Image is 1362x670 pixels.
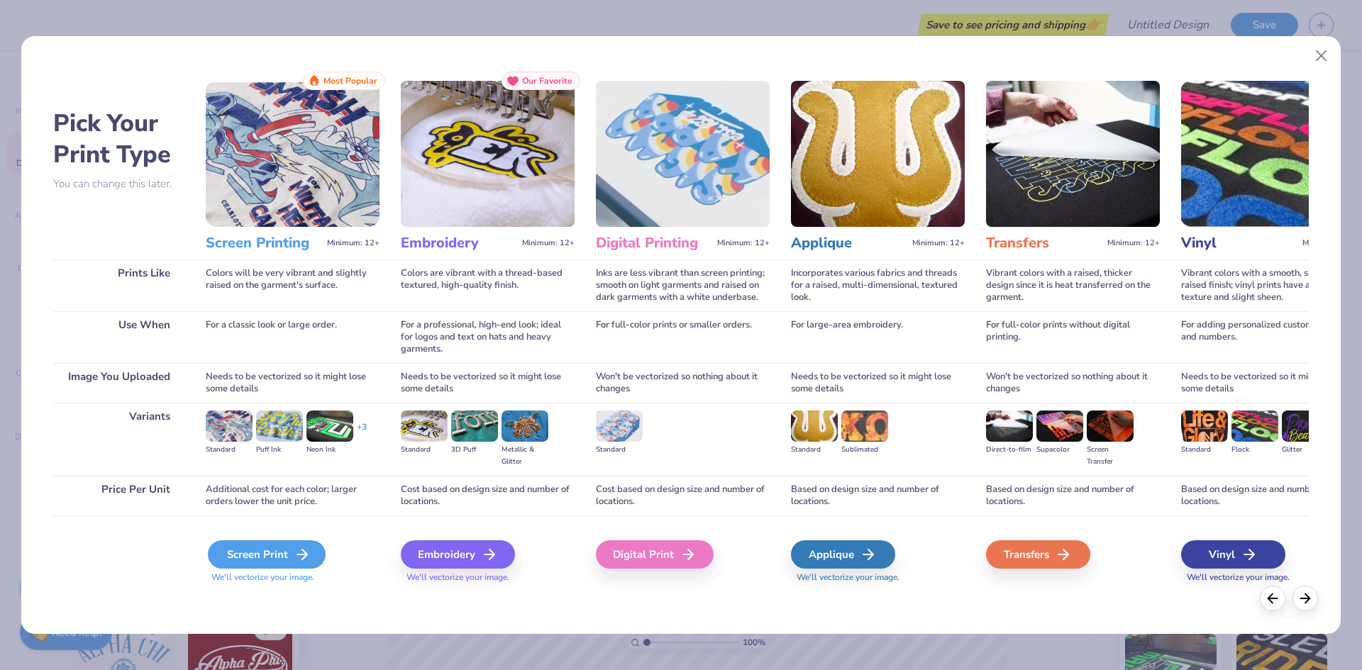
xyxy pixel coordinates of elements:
[53,363,184,403] div: Image You Uploaded
[986,540,1090,569] div: Transfers
[502,411,548,442] img: Metallic & Glitter
[1036,411,1083,442] img: Supacolor
[791,363,965,403] div: Needs to be vectorized so it might lose some details
[306,411,353,442] img: Neon Ink
[206,444,253,456] div: Standard
[986,81,1160,227] img: Transfers
[791,444,838,456] div: Standard
[401,311,575,363] div: For a professional, high-end look; ideal for logos and text on hats and heavy garments.
[986,444,1033,456] div: Direct-to-film
[1087,411,1134,442] img: Screen Transfer
[1181,411,1228,442] img: Standard
[791,311,965,363] div: For large-area embroidery.
[206,363,380,403] div: Needs to be vectorized so it might lose some details
[256,444,303,456] div: Puff Ink
[986,311,1160,363] div: For full-color prints without digital printing.
[53,311,184,363] div: Use When
[401,571,575,584] span: We'll vectorize your image.
[1181,444,1228,456] div: Standard
[53,259,184,311] div: Prints Like
[522,238,575,248] span: Minimum: 12+
[1181,476,1355,515] div: Based on design size and number of locations.
[986,259,1160,311] div: Vibrant colors with a raised, thicker design since it is heat transferred on the garment.
[401,81,575,227] img: Embroidery
[717,238,770,248] span: Minimum: 12+
[1181,311,1355,363] div: For adding personalized custom names and numbers.
[791,234,907,252] h3: Applique
[1231,444,1278,456] div: Flock
[206,259,380,311] div: Colors will be very vibrant and slightly raised on the garment's surface.
[841,411,888,442] img: Sublimated
[1181,571,1355,584] span: We'll vectorize your image.
[401,476,575,515] div: Cost based on design size and number of locations.
[791,476,965,515] div: Based on design size and number of locations.
[986,234,1102,252] h3: Transfers
[206,234,321,252] h3: Screen Printing
[596,540,714,569] div: Digital Print
[323,76,377,86] span: Most Popular
[522,76,572,86] span: Our Favorite
[1181,259,1355,311] div: Vibrant colors with a smooth, slightly raised finish; vinyl prints have a consistent texture and ...
[357,421,367,445] div: + 3
[206,476,380,515] div: Additional cost for each color; larger orders lower the unit price.
[256,411,303,442] img: Puff Ink
[401,540,515,569] div: Embroidery
[1087,444,1134,468] div: Screen Transfer
[912,238,965,248] span: Minimum: 12+
[401,259,575,311] div: Colors are vibrant with a thread-based textured, high-quality finish.
[53,178,184,190] p: You can change this later.
[451,444,498,456] div: 3D Puff
[206,81,380,227] img: Screen Printing
[1231,411,1278,442] img: Flock
[1181,81,1355,227] img: Vinyl
[306,444,353,456] div: Neon Ink
[1181,540,1285,569] div: Vinyl
[206,411,253,442] img: Standard
[596,444,643,456] div: Standard
[986,363,1160,403] div: Won't be vectorized so nothing about it changes
[596,81,770,227] img: Digital Printing
[791,571,965,584] span: We'll vectorize your image.
[401,234,516,252] h3: Embroidery
[1036,444,1083,456] div: Supacolor
[451,411,498,442] img: 3D Puff
[596,234,712,252] h3: Digital Printing
[1282,411,1329,442] img: Glitter
[208,540,326,569] div: Screen Print
[1181,234,1297,252] h3: Vinyl
[401,444,448,456] div: Standard
[791,81,965,227] img: Applique
[791,411,838,442] img: Standard
[401,411,448,442] img: Standard
[53,108,184,170] h2: Pick Your Print Type
[206,571,380,584] span: We'll vectorize your image.
[206,311,380,363] div: For a classic look or large order.
[1302,238,1355,248] span: Minimum: 12+
[596,476,770,515] div: Cost based on design size and number of locations.
[1107,238,1160,248] span: Minimum: 12+
[327,238,380,248] span: Minimum: 12+
[596,259,770,311] div: Inks are less vibrant than screen printing; smooth on light garments and raised on dark garments ...
[841,444,888,456] div: Sublimated
[53,476,184,515] div: Price Per Unit
[401,363,575,403] div: Needs to be vectorized so it might lose some details
[1181,363,1355,403] div: Needs to be vectorized so it might lose some details
[596,311,770,363] div: For full-color prints or smaller orders.
[596,411,643,442] img: Standard
[53,403,184,476] div: Variants
[986,476,1160,515] div: Based on design size and number of locations.
[986,411,1033,442] img: Direct-to-film
[1282,444,1329,456] div: Glitter
[791,540,895,569] div: Applique
[791,259,965,311] div: Incorporates various fabrics and threads for a raised, multi-dimensional, textured look.
[1308,43,1335,69] button: Close
[596,363,770,403] div: Won't be vectorized so nothing about it changes
[502,444,548,468] div: Metallic & Glitter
